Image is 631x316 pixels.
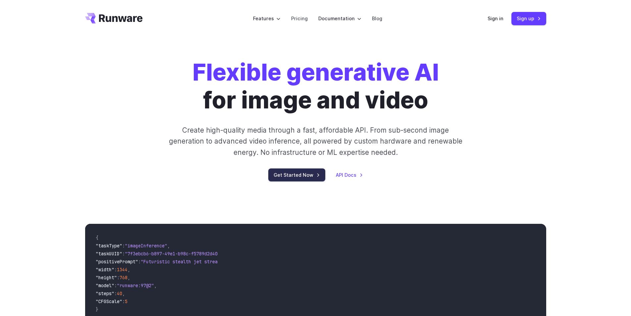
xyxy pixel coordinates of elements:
a: Pricing [291,15,308,22]
span: 1344 [117,267,128,273]
span: "positivePrompt" [96,259,138,265]
span: 5 [125,298,128,304]
a: Get Started Now [268,168,325,181]
a: Blog [372,15,382,22]
span: "Futuristic stealth jet streaking through a neon-lit cityscape with glowing purple exhaust" [141,259,382,265]
strong: Flexible generative AI [192,58,439,86]
label: Features [253,15,281,22]
span: "height" [96,275,117,281]
span: : [138,259,141,265]
label: Documentation [318,15,361,22]
span: "steps" [96,290,114,296]
span: { [96,235,98,241]
a: Go to / [85,13,143,24]
p: Create high-quality media through a fast, affordable API. From sub-second image generation to adv... [168,125,463,158]
span: "7f3ebcb6-b897-49e1-b98c-f5789d2d40d7" [125,251,226,257]
span: : [114,267,117,273]
h1: for image and video [192,58,439,114]
span: , [167,243,170,249]
span: : [122,251,125,257]
span: "model" [96,283,114,288]
span: } [96,306,98,312]
span: "taskType" [96,243,122,249]
span: , [128,267,130,273]
span: 768 [120,275,128,281]
span: , [122,290,125,296]
span: "imageInference" [125,243,167,249]
span: : [122,298,125,304]
span: : [117,275,120,281]
span: , [128,275,130,281]
a: Sign up [511,12,546,25]
span: : [114,290,117,296]
span: "runware:97@2" [117,283,154,288]
span: 40 [117,290,122,296]
span: : [114,283,117,288]
span: "CFGScale" [96,298,122,304]
a: Sign in [488,15,503,22]
span: "width" [96,267,114,273]
a: API Docs [336,171,363,179]
span: : [122,243,125,249]
span: , [154,283,157,288]
span: "taskUUID" [96,251,122,257]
